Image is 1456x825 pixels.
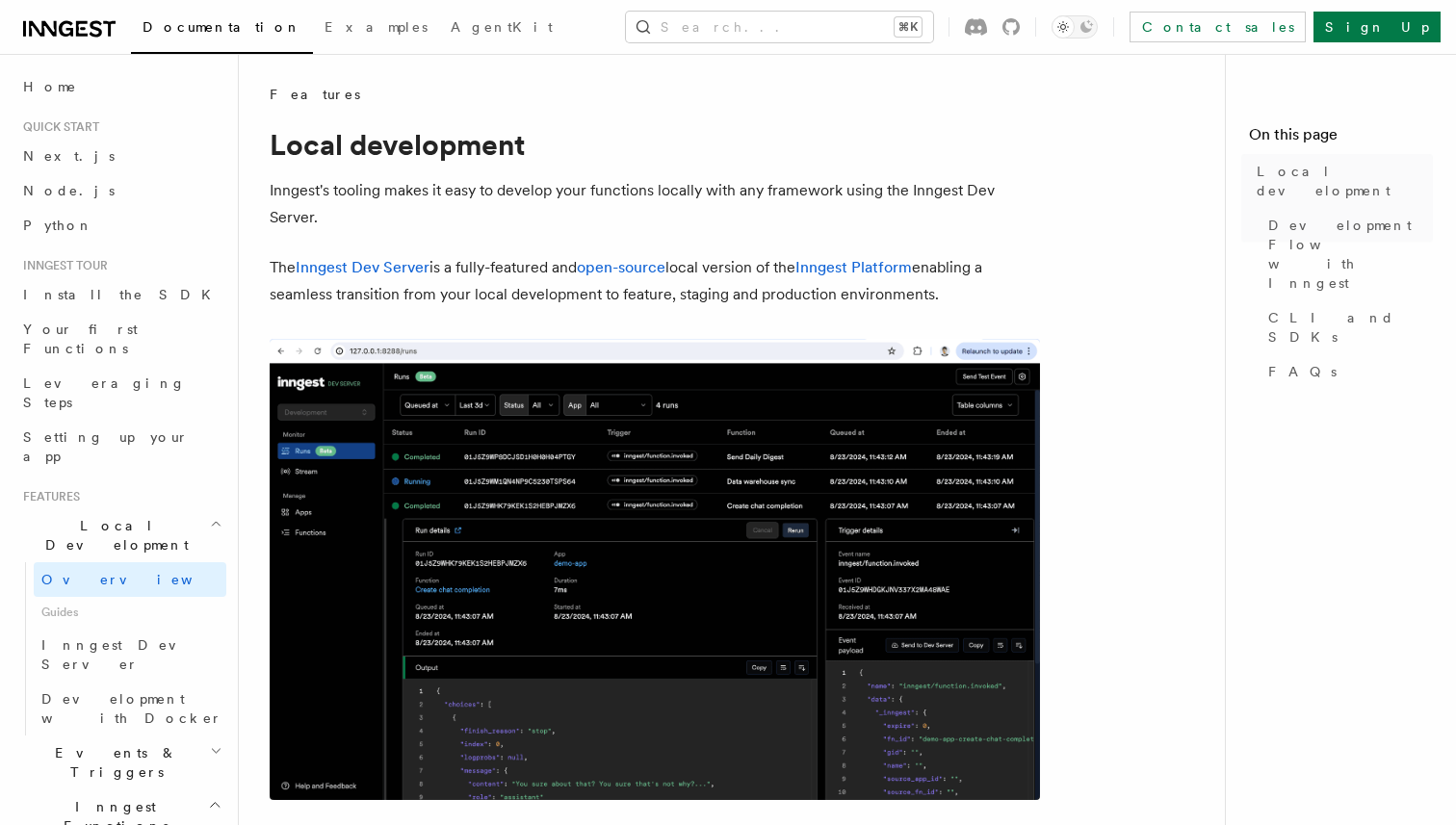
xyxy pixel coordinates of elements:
span: Development with Docker [41,691,222,726]
span: Node.js [23,183,115,198]
a: CLI and SDKs [1261,300,1433,354]
a: Inngest Dev Server [34,628,226,682]
a: Documentation [131,6,313,54]
span: Development Flow with Inngest [1268,216,1433,293]
span: FAQs [1268,362,1337,381]
a: Examples [313,6,439,52]
button: Toggle dark mode [1052,15,1098,39]
span: Inngest Dev Server [41,637,206,672]
a: AgentKit [439,6,564,52]
span: Features [15,489,80,504]
span: Your first Functions [23,322,138,356]
span: Guides [34,597,226,628]
span: CLI and SDKs [1268,308,1433,347]
div: Local Development [15,562,226,735]
a: Home [15,69,226,104]
span: Overview [41,572,240,587]
p: Inngest's tooling makes it easy to develop your functions locally with any framework using the In... [270,177,1040,231]
span: Examples [325,19,428,35]
span: Leveraging Steps [23,375,186,410]
a: Sign Up [1313,12,1441,42]
button: Events & Triggers [15,735,226,789]
span: Features [270,85,360,104]
a: FAQs [1261,354,1433,389]
span: Home [23,77,77,96]
a: open-source [577,258,665,276]
span: Python [23,218,93,233]
h1: Local development [270,127,1040,162]
a: Install the SDK [15,277,226,312]
span: Install the SDK [23,287,222,302]
span: Local Development [15,516,210,554]
a: Your first Functions [15,312,226,366]
a: Inngest Dev Server [296,258,429,276]
h4: On this page [1249,123,1433,154]
span: Local development [1257,162,1433,200]
a: Next.js [15,139,226,173]
span: Documentation [143,19,301,35]
a: Leveraging Steps [15,366,226,420]
a: Setting up your app [15,420,226,474]
span: Inngest tour [15,258,108,273]
a: Development Flow with Inngest [1261,208,1433,300]
a: Contact sales [1130,12,1306,42]
img: The Inngest Dev Server on the Functions page [270,339,1040,800]
a: Node.js [15,173,226,208]
a: Local development [1249,154,1433,208]
span: Quick start [15,119,99,135]
a: Python [15,208,226,243]
span: Next.js [23,148,115,164]
button: Search...⌘K [626,12,933,42]
a: Overview [34,562,226,597]
kbd: ⌘K [895,17,922,37]
button: Local Development [15,508,226,562]
a: Inngest Platform [795,258,912,276]
p: The is a fully-featured and local version of the enabling a seamless transition from your local d... [270,254,1040,308]
span: Setting up your app [23,429,189,464]
span: Events & Triggers [15,743,210,782]
a: Development with Docker [34,682,226,735]
span: AgentKit [451,19,553,35]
